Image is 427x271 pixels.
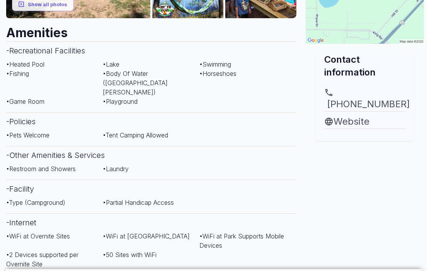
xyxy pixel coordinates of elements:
h3: - Recreational Facilities [6,41,296,60]
h3: - Internet [6,213,296,232]
span: • Partial Handicap Access [103,199,174,206]
iframe: Advertisement [306,141,421,238]
span: • Lake [103,60,119,68]
span: • Tent Camping Allowed [103,131,168,139]
span: • WiFi at Overnite Sites [6,232,70,240]
span: • Heated Pool [6,60,44,68]
span: • Playground [103,98,138,105]
span: • Fishing [6,70,29,77]
span: • Restroom and Showers [6,165,76,173]
span: • Body Of Water ([GEOGRAPHIC_DATA][PERSON_NAME]) [103,70,168,96]
span: • WiFi at Park Supports Mobile Devices [199,232,284,249]
span: • Pets Welcome [6,131,49,139]
span: • Type (Campground) [6,199,65,206]
span: • 50 Sites with WiFi [103,251,157,259]
span: • WiFi at [GEOGRAPHIC_DATA] [103,232,190,240]
span: • Game Room [6,98,44,105]
h2: Contact information [324,53,405,79]
a: Website [324,115,405,129]
h2: Amenities [6,18,296,41]
a: [PHONE_NUMBER] [324,88,405,111]
span: • Horseshoes [199,70,236,77]
h3: - Policies [6,112,296,130]
h3: - Facility [6,180,296,198]
span: • Laundry [103,165,129,173]
span: • Swimming [199,60,231,68]
span: • 2 Devices supported per Overnite Site [6,251,78,268]
h3: - Other Amenities & Services [6,146,296,164]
